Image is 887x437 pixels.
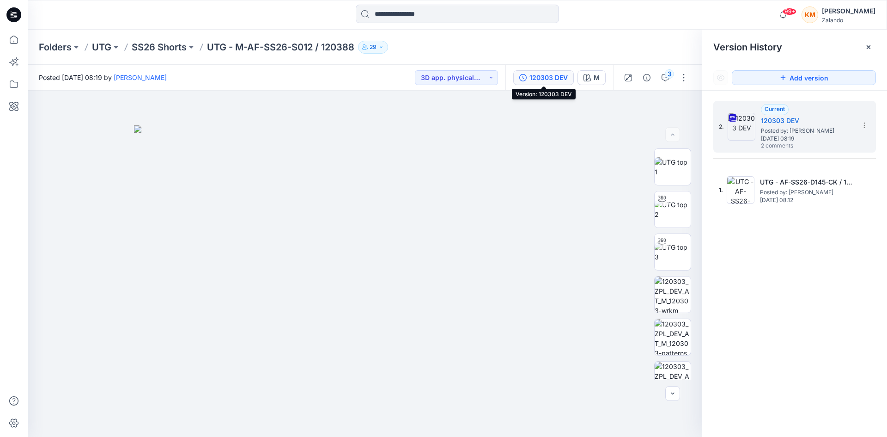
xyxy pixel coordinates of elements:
[865,43,872,51] button: Close
[761,142,826,150] span: 2 comments
[655,362,691,398] img: 120303_ZPL_DEV_AT_M_120303-MC
[760,188,852,197] span: Posted by: Lise Stougaard
[358,41,388,54] button: 29
[639,70,654,85] button: Details
[822,17,875,24] div: Zalando
[655,277,691,313] img: 120303_ZPL_DEV_AT_M_120303-wrkm
[655,319,691,355] img: 120303_ZPL_DEV_AT_M_120303-patterns
[92,41,111,54] a: UTG
[655,200,691,219] img: UTG top 2
[761,135,853,142] span: [DATE] 08:19
[207,41,354,54] p: UTG - M-AF-SS26-S012 / 120388
[728,113,755,141] img: 120303 DEV
[760,177,852,188] h5: UTG - AF-SS26-D145-CK / 120303
[655,157,691,177] img: UTG top 1
[655,242,691,262] img: UTG top 3
[39,41,72,54] a: Folders
[822,6,875,17] div: [PERSON_NAME]
[719,123,724,131] span: 2.
[114,74,167,81] a: [PERSON_NAME]
[761,126,853,135] span: Posted by: Lise Stougaard
[732,70,876,85] button: Add version
[132,41,187,54] a: SS26 Shorts
[39,73,167,82] span: Posted [DATE] 08:19 by
[802,6,818,23] div: KM
[765,105,785,112] span: Current
[761,115,853,126] h5: 120303 DEV
[665,69,674,79] div: 3
[719,186,723,194] span: 1.
[370,42,377,52] p: 29
[713,42,782,53] span: Version History
[513,70,574,85] button: 120303 DEV
[658,70,673,85] button: 3
[727,176,754,204] img: UTG - AF-SS26-D145-CK / 120303
[577,70,606,85] button: M
[783,8,796,15] span: 99+
[713,70,728,85] button: Show Hidden Versions
[760,197,852,203] span: [DATE] 08:12
[594,73,600,83] div: M
[529,73,568,83] div: 120303 DEV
